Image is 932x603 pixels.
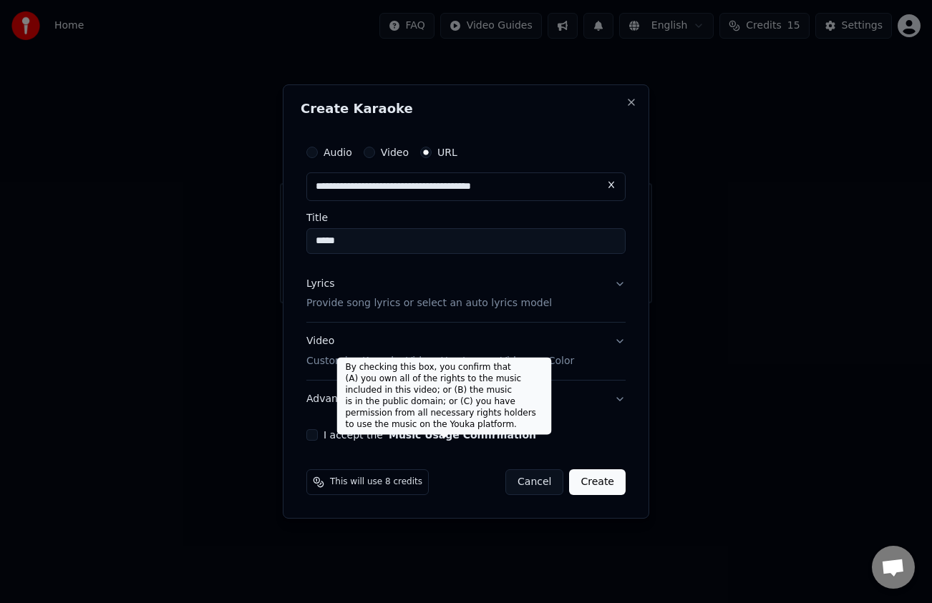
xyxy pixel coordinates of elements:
p: Provide song lyrics or select an auto lyrics model [306,297,552,311]
label: Title [306,212,626,222]
label: I accept the [324,430,536,440]
div: Video [306,335,574,369]
label: Audio [324,147,352,157]
button: Advanced [306,381,626,418]
button: Cancel [505,469,563,495]
button: Create [569,469,626,495]
label: Video [381,147,409,157]
span: This will use 8 credits [330,476,422,488]
div: By checking this box, you confirm that (A) you own all of the rights to the music included in thi... [337,358,552,435]
button: I accept the [389,430,536,440]
button: VideoCustomize Karaoke Video: Use Image, Video, or Color [306,323,626,381]
div: Lyrics [306,277,334,291]
h2: Create Karaoke [301,102,631,115]
p: Customize Karaoke Video: Use Image, Video, or Color [306,354,574,368]
button: LyricsProvide song lyrics or select an auto lyrics model [306,265,626,323]
label: URL [437,147,457,157]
